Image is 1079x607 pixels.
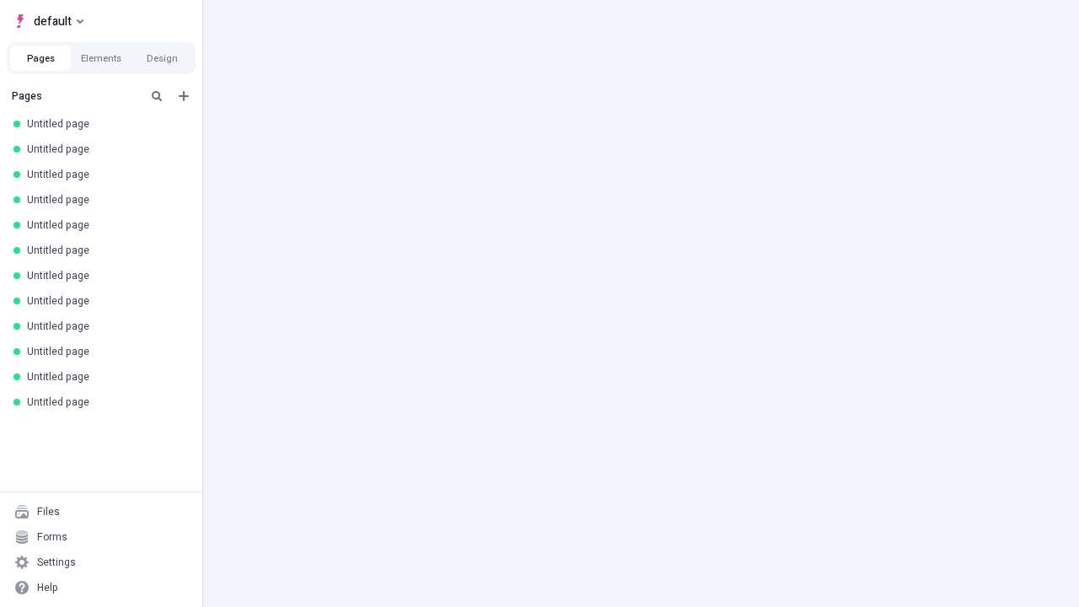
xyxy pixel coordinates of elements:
[71,46,132,71] button: Elements
[27,345,182,358] div: Untitled page
[27,193,182,207] div: Untitled page
[132,46,192,71] button: Design
[27,320,182,333] div: Untitled page
[27,218,182,232] div: Untitled page
[37,530,67,544] div: Forms
[27,395,182,409] div: Untitled page
[27,370,182,384] div: Untitled page
[10,46,71,71] button: Pages
[37,556,76,569] div: Settings
[27,117,182,131] div: Untitled page
[27,244,182,257] div: Untitled page
[27,142,182,156] div: Untitled page
[37,581,58,594] div: Help
[34,11,72,31] span: default
[12,89,140,103] div: Pages
[37,505,60,518] div: Files
[7,8,90,34] button: Select site
[27,269,182,282] div: Untitled page
[27,168,182,181] div: Untitled page
[27,294,182,308] div: Untitled page
[174,86,194,106] button: Add new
